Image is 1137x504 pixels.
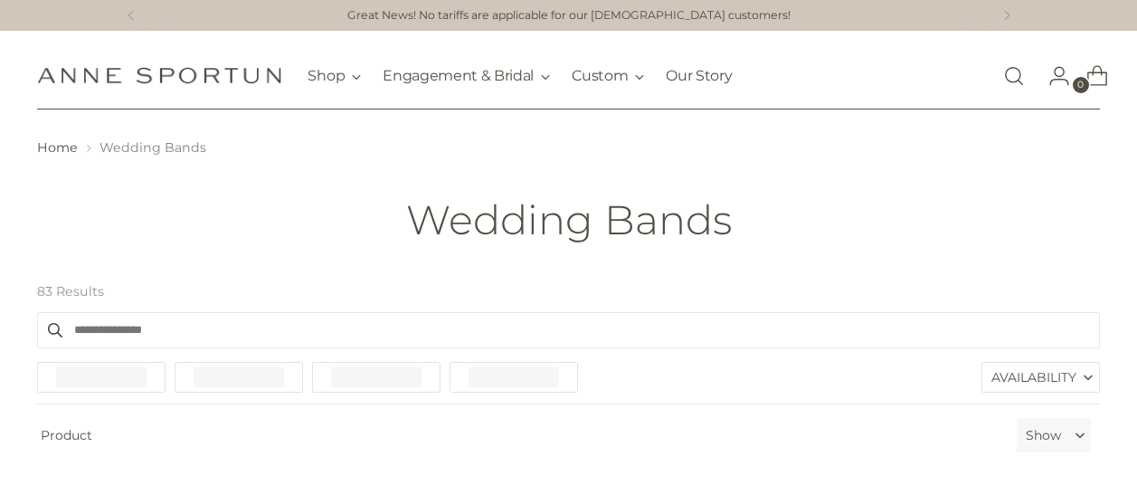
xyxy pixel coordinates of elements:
[1034,58,1070,94] a: Go to the account page
[1073,77,1089,93] span: 0
[982,363,1099,392] label: Availability
[99,139,206,156] span: Wedding Bands
[37,312,1099,348] input: Search products
[666,56,732,96] a: Our Story
[996,58,1032,94] a: Open search modal
[347,7,791,24] a: Great News! No tariffs are applicable for our [DEMOGRAPHIC_DATA] customers!
[308,56,361,96] button: Shop
[572,56,644,96] button: Custom
[406,198,732,242] h1: Wedding Bands
[37,282,104,301] p: 83 Results
[37,138,1099,157] nav: breadcrumbs
[1072,58,1108,94] a: Open cart modal
[383,56,550,96] button: Engagement & Bridal
[991,363,1076,392] span: Availability
[30,418,1009,452] span: Product
[37,67,281,84] a: Anne Sportun Fine Jewellery
[37,139,78,156] a: Home
[1026,426,1061,445] label: Show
